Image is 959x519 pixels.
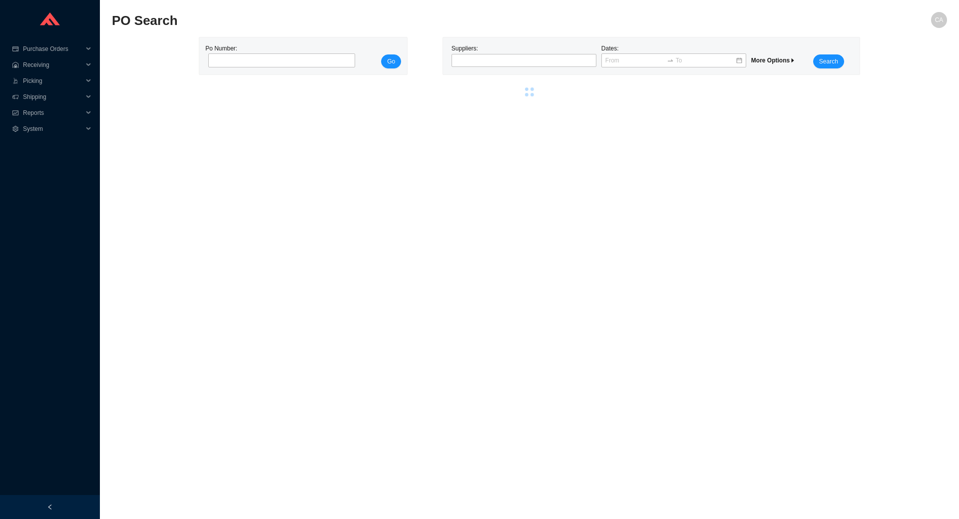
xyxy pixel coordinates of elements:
span: left [47,504,53,510]
div: Dates: [599,43,749,68]
span: swap-right [667,57,674,64]
div: Suppliers: [449,43,599,68]
span: Go [387,56,395,66]
input: To [676,55,735,65]
button: Go [381,54,401,68]
span: Purchase Orders [23,41,83,57]
span: to [667,57,674,64]
h2: PO Search [112,12,738,29]
span: caret-right [790,57,796,63]
span: More Options [751,57,796,64]
div: Po Number: [205,43,352,68]
span: fund [12,110,19,116]
span: Picking [23,73,83,89]
button: Search [813,54,844,68]
span: Search [819,56,838,66]
span: Reports [23,105,83,121]
span: credit-card [12,46,19,52]
span: setting [12,126,19,132]
span: Receiving [23,57,83,73]
span: System [23,121,83,137]
input: From [605,55,665,65]
span: Shipping [23,89,83,105]
span: CA [935,12,944,28]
